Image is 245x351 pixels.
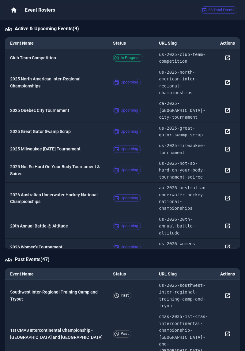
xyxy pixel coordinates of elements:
th: URL Slug [154,268,215,280]
button: View rosters [223,291,232,300]
h6: Past Events ( 47 ) [5,256,240,263]
button: View rosters [223,329,232,338]
p: us-2025-not-so-hard-on-your-body-tournament-soiree [159,160,210,180]
button: View rosters [223,194,232,203]
p: au-2026-australian-underwater-hockey-national-championships [159,184,210,212]
button: View rosters [223,221,232,231]
th: Actions [215,268,240,280]
span: 56 Total Events [206,7,237,13]
span: Upcoming [118,128,141,135]
p: 2026 Australian Underwater Hockey National Championships [10,191,103,205]
span: Past [118,331,131,337]
p: 2025 North American Inter-Regional Championships [10,76,103,89]
button: View rosters [223,53,232,62]
p: 2025 Great Gator Swamp Scrap [10,128,103,135]
span: Upcoming [118,167,141,173]
p: 2025 Milwaukee [DATE] Tournament [10,146,103,152]
p: us-2025-club-team-competition [159,51,210,65]
span: Past [118,292,131,299]
th: Event Name [5,38,108,49]
p: us-2026-20th-annual-battle-altitude [159,216,210,236]
p: 2025 Quebec City Tournament [10,107,103,114]
p: Southwest Inter-Regional Training Camp and Tryout [10,289,103,302]
button: View rosters [223,166,232,175]
p: us-2025-milwaukee-tournament [159,142,210,156]
h6: Active & Upcoming Events ( 9 ) [5,25,240,32]
span: Upcoming [118,79,141,86]
p: 1st CMAS Intercontinental Championship - [GEOGRAPHIC_DATA] and [GEOGRAPHIC_DATA] [10,327,103,341]
p: ca-2025-[GEOGRAPHIC_DATA]-city-tournament [159,100,210,120]
span: Upcoming [118,244,141,250]
p: 20th Annual Battle @ Altitude [10,223,103,229]
span: Upcoming [118,223,141,229]
p: Club Team Competition [10,54,103,61]
th: Status [108,268,154,280]
button: View rosters [223,78,232,87]
button: View rosters [223,127,232,136]
button: View rosters [223,106,232,115]
span: Upcoming [118,195,141,201]
button: View rosters [223,145,232,154]
p: 2026 Women's Tournament [10,244,103,250]
span: In Progress [118,55,143,61]
p: us-2026-womens-tournament [159,240,210,254]
th: URL Slug [154,38,215,49]
th: Event Name [5,268,108,280]
button: View rosters [223,242,232,252]
div: Event Rosters [25,6,201,14]
p: us-2025-great-gator-swamp-scrap [159,125,210,139]
span: Upcoming [118,146,141,152]
th: Status [108,38,154,49]
th: Actions [215,38,240,49]
span: Upcoming [118,107,141,114]
p: 2025 Not So Hard On Your Body Tournament & Soiree [10,163,103,177]
p: us-2025-southwest-inter-regional-training-camp-and-tryout [159,282,210,309]
p: us-2025-north-american-inter-regional-championships [159,69,210,96]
